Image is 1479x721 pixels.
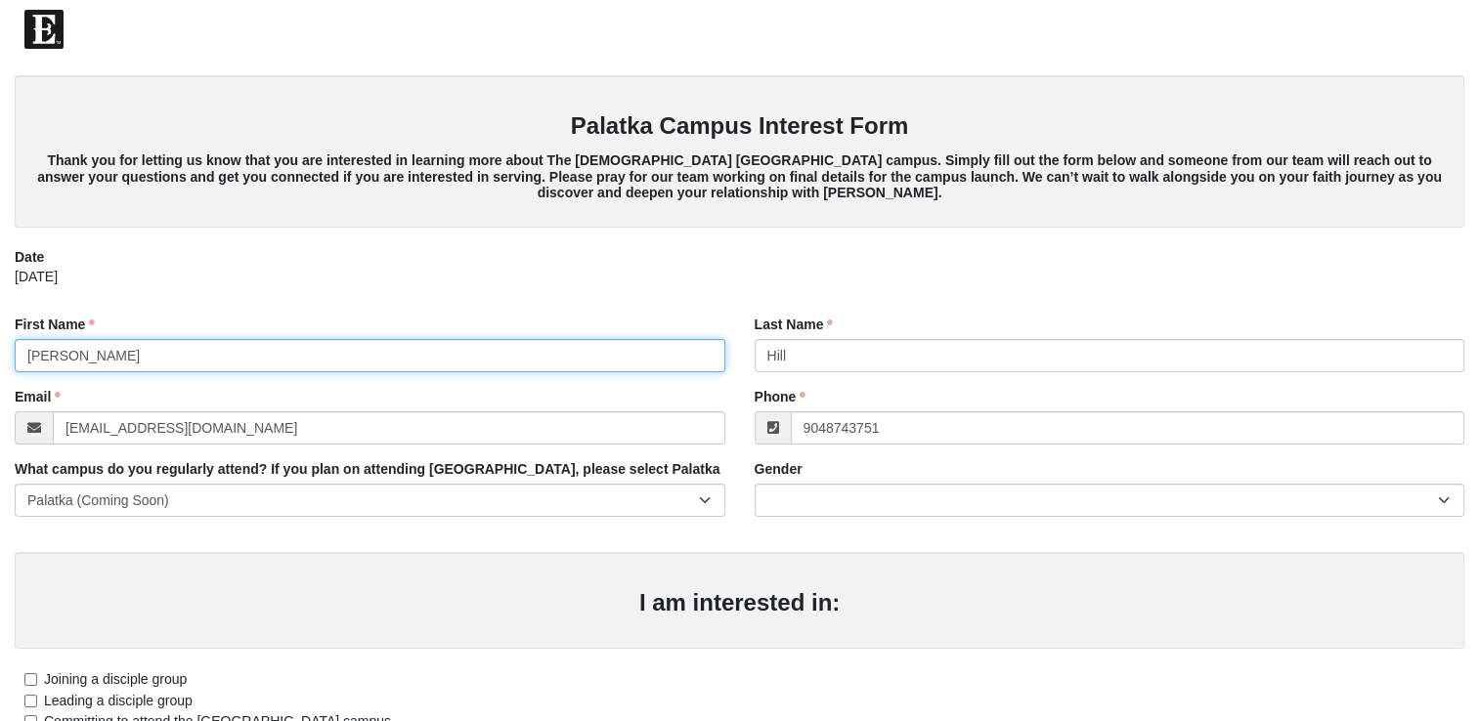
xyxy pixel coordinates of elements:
label: Date [15,247,44,267]
h3: Palatka Campus Interest Form [34,112,1445,141]
h3: I am interested in: [34,589,1445,617]
span: The [DEMOGRAPHIC_DATA] of Eleven22 [68,20,343,39]
label: First Name [15,315,95,334]
h5: Thank you for letting us know that you are interested in learning more about The [DEMOGRAPHIC_DAT... [34,152,1445,201]
span: Leading a disciple group [44,693,193,708]
span: Joining a disciple group [44,671,187,687]
div: [DATE] [15,267,1464,300]
img: Eleven22 logo [24,10,64,49]
input: Joining a disciple group [24,673,37,686]
label: Gender [755,459,803,479]
label: Last Name [755,315,834,334]
label: Phone [755,387,806,406]
input: Leading a disciple group [24,695,37,707]
label: What campus do you regularly attend? If you plan on attending [GEOGRAPHIC_DATA], please select Pa... [15,459,719,479]
label: Email [15,387,61,406]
